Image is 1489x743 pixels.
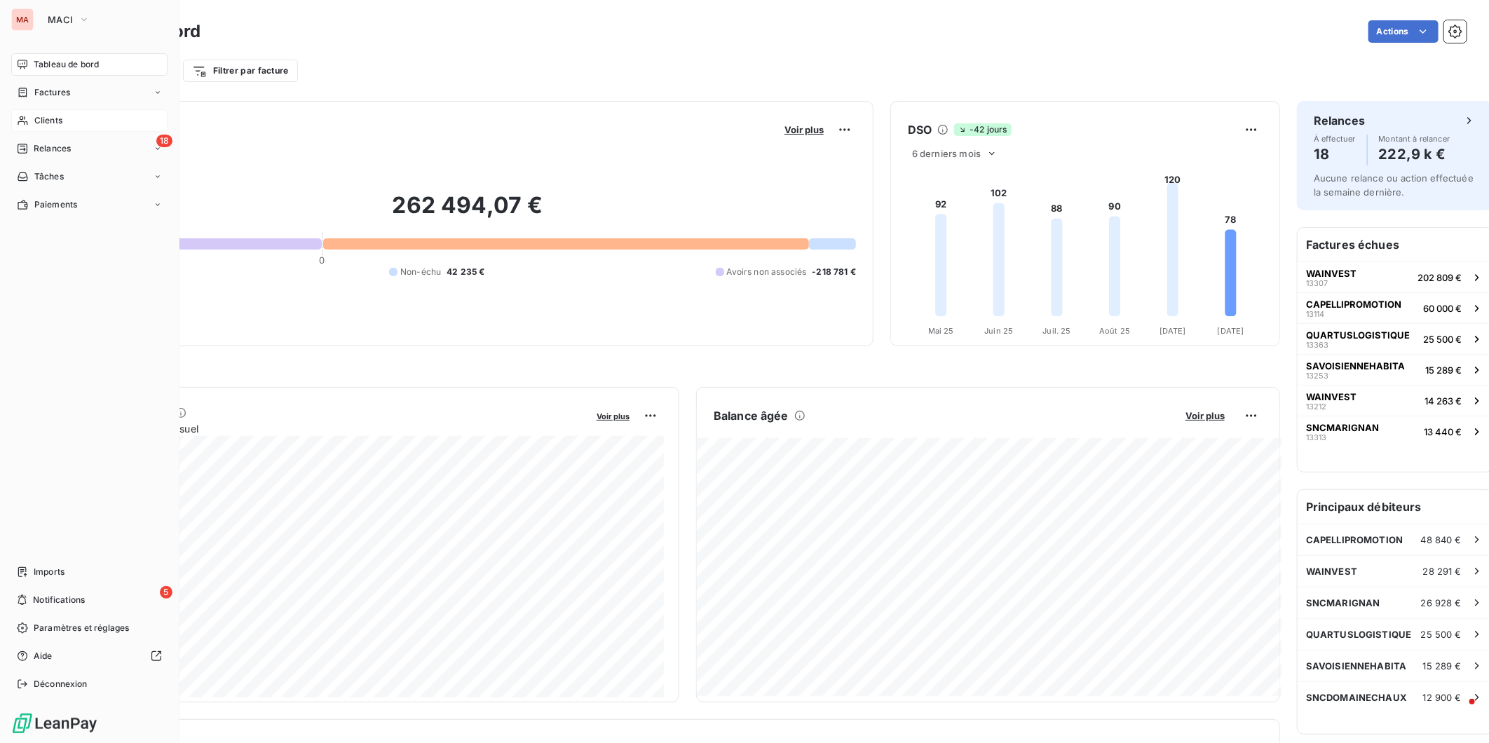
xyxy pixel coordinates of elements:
span: Aucune relance ou action effectuée la semaine dernière. [1314,172,1474,198]
tspan: Juin 25 [984,326,1013,336]
span: 26 928 € [1421,597,1462,608]
span: 12 900 € [1423,692,1462,703]
span: QUARTUSLOGISTIQUE [1306,629,1412,640]
button: Voir plus [592,409,634,422]
tspan: Juil. 25 [1043,326,1071,336]
span: 15 289 € [1423,660,1462,672]
span: 25 500 € [1423,334,1462,345]
tspan: Mai 25 [928,326,954,336]
span: 13313 [1306,433,1326,442]
h6: Relances [1314,112,1365,129]
span: 13 440 € [1424,426,1462,437]
span: Tableau de bord [34,58,99,71]
span: Clients [34,114,62,127]
button: Actions [1368,20,1439,43]
a: Aide [11,645,168,667]
tspan: Août 25 [1099,326,1130,336]
span: CAPELLIPROMOTION [1306,299,1401,310]
span: Tâches [34,170,64,183]
span: Non-échu [400,266,441,278]
span: À effectuer [1314,135,1356,143]
tspan: [DATE] [1160,326,1186,336]
div: MA [11,8,34,31]
span: WAINVEST [1306,268,1357,279]
h6: Balance âgée [714,407,789,424]
span: -218 781 € [812,266,856,278]
span: 18 [156,135,172,147]
span: 14 263 € [1425,395,1462,407]
span: MACI [48,14,73,25]
span: WAINVEST [1306,391,1357,402]
h4: 222,9 k € [1379,143,1450,165]
button: Voir plus [780,123,828,136]
span: 202 809 € [1417,272,1462,283]
span: SNCDOMAINECHAUX [1306,692,1407,703]
span: Relances [34,142,71,155]
span: 0 [320,254,325,266]
span: 15 289 € [1425,364,1462,376]
span: SNCMARIGNAN [1306,422,1379,433]
span: QUARTUSLOGISTIQUE [1306,329,1410,341]
span: 25 500 € [1421,629,1462,640]
span: 5 [160,586,172,599]
iframe: Intercom live chat [1441,695,1475,729]
span: SNCMARIGNAN [1306,597,1380,608]
span: Voir plus [1185,410,1225,421]
img: Logo LeanPay [11,712,98,735]
span: 48 840 € [1421,534,1462,545]
span: Avoirs non associés [727,266,807,278]
span: CAPELLIPROMOTION [1306,534,1403,545]
span: Imports [34,566,64,578]
span: 42 235 € [447,266,484,278]
span: SAVOISIENNEHABITA [1306,360,1405,371]
span: SAVOISIENNEHABITA [1306,660,1407,672]
span: 28 291 € [1423,566,1462,577]
tspan: [DATE] [1218,326,1244,336]
button: Filtrer par facture [183,60,298,82]
span: 60 000 € [1423,303,1462,314]
span: -42 jours [954,123,1011,136]
span: Montant à relancer [1379,135,1450,143]
h6: DSO [908,121,932,138]
span: Paramètres et réglages [34,622,129,634]
span: 6 derniers mois [912,148,981,159]
span: 13307 [1306,279,1328,287]
h2: 262 494,07 € [79,191,856,233]
span: Aide [34,650,53,662]
span: 13253 [1306,371,1328,380]
span: Voir plus [597,411,630,421]
span: Factures [34,86,70,99]
span: Chiffre d'affaires mensuel [79,421,587,436]
span: Notifications [33,594,85,606]
h4: 18 [1314,143,1356,165]
span: Déconnexion [34,678,88,690]
span: Voir plus [784,124,824,135]
span: 13212 [1306,402,1326,411]
span: 13114 [1306,310,1324,318]
span: 13363 [1306,341,1328,349]
button: Voir plus [1181,409,1229,422]
span: Paiements [34,198,77,211]
span: WAINVEST [1306,566,1357,577]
